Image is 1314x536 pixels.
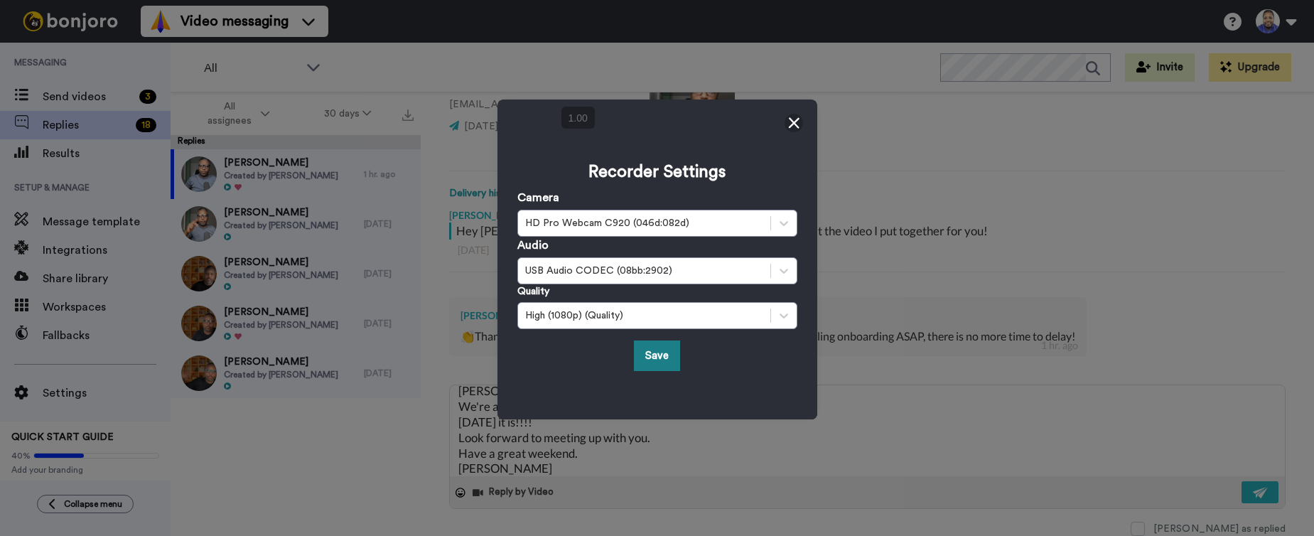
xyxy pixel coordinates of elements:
[517,284,549,299] label: Quality
[517,162,797,182] h3: Recorder Settings
[525,309,763,323] div: High (1080p) (Quality)
[788,117,799,129] img: ic_close.svg
[634,341,680,371] button: Save
[517,237,549,254] label: Audio
[525,216,763,230] div: HD Pro Webcam C920 (046d:082d)
[517,189,559,206] label: Camera
[525,264,763,278] div: USB Audio CODEC (08bb:2902)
